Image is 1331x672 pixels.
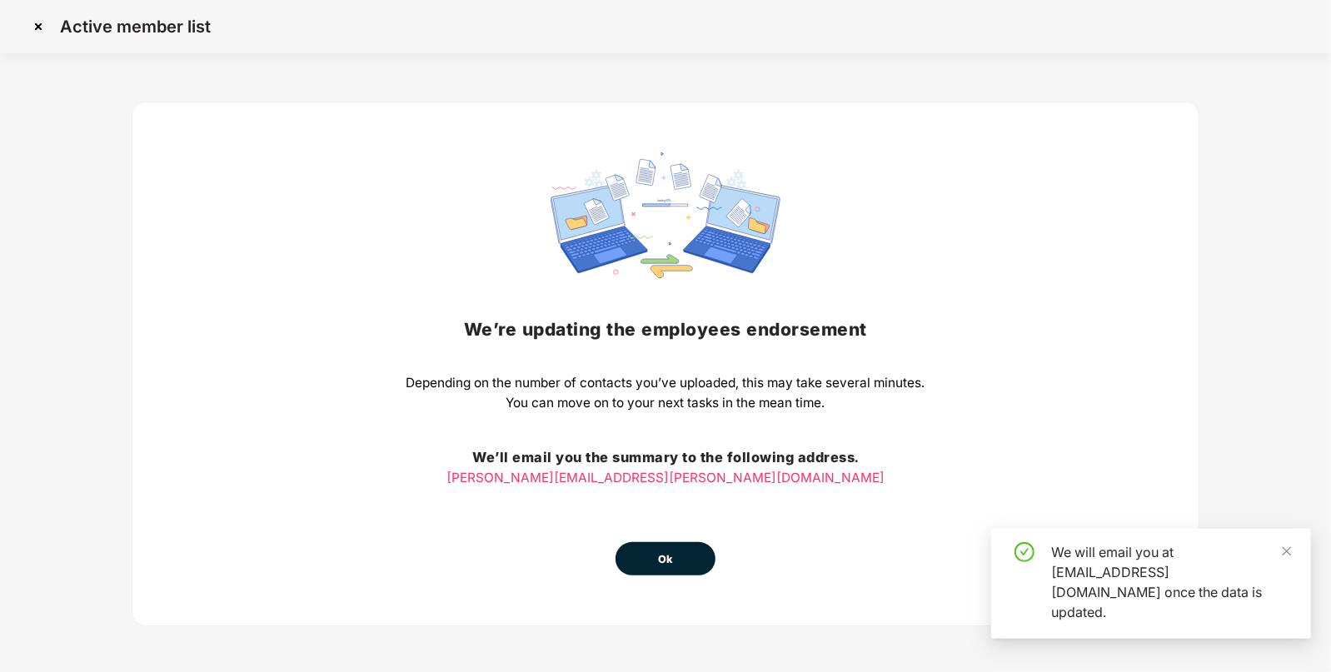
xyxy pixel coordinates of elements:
div: We will email you at [EMAIL_ADDRESS][DOMAIN_NAME] once the data is updated. [1051,542,1291,622]
span: Ok [658,551,673,568]
p: [PERSON_NAME][EMAIL_ADDRESS][PERSON_NAME][DOMAIN_NAME] [406,468,925,488]
h3: We’ll email you the summary to the following address. [406,447,925,469]
button: Ok [616,542,715,575]
p: Depending on the number of contacts you’ve uploaded, this may take several minutes. [406,373,925,393]
p: You can move on to your next tasks in the mean time. [406,393,925,413]
img: svg+xml;base64,PHN2ZyBpZD0iQ3Jvc3MtMzJ4MzIiIHhtbG5zPSJodHRwOi8vd3d3LnczLm9yZy8yMDAwL3N2ZyIgd2lkdG... [25,13,52,40]
img: svg+xml;base64,PHN2ZyBpZD0iRGF0YV9zeW5jaW5nIiB4bWxucz0iaHR0cDovL3d3dy53My5vcmcvMjAwMC9zdmciIHdpZH... [551,152,780,278]
span: close [1281,545,1293,557]
span: check-circle [1014,542,1034,562]
h2: We’re updating the employees endorsement [406,316,925,343]
p: Active member list [60,17,211,37]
